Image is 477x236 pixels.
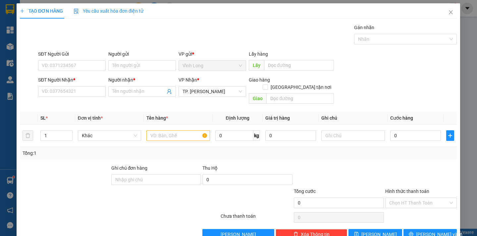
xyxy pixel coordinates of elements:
[20,8,63,14] span: TẠO ĐƠN HÀNG
[23,149,185,157] div: Tổng: 1
[249,60,264,71] span: Lấy
[147,130,210,141] input: VD: Bàn, Ghế
[183,87,242,96] span: TP. Hồ Chí Minh
[179,77,197,83] span: VP Nhận
[38,50,106,58] div: SĐT Người Gửi
[442,3,460,22] button: Close
[264,60,334,71] input: Dọc đường
[449,10,454,15] span: close
[265,130,316,141] input: 0
[111,174,201,185] input: Ghi chú đơn hàng
[109,50,176,58] div: Người gửi
[147,115,168,121] span: Tên hàng
[167,89,172,94] span: user-add
[226,115,249,121] span: Định lượng
[249,77,270,83] span: Giao hàng
[294,189,316,194] span: Tổng cước
[390,115,413,121] span: Cước hàng
[183,61,242,71] span: Vĩnh Long
[38,76,106,84] div: SĐT Người Nhận
[74,9,79,14] img: icon
[220,212,293,224] div: Chưa thanh toán
[385,189,429,194] label: Hình thức thanh toán
[253,130,260,141] span: kg
[354,25,375,30] label: Gán nhãn
[447,130,454,141] button: plus
[265,115,290,121] span: Giá trị hàng
[249,51,268,57] span: Lấy hàng
[268,84,334,91] span: [GEOGRAPHIC_DATA] tận nơi
[447,133,454,138] span: plus
[319,112,388,125] th: Ghi chú
[322,130,385,141] input: Ghi Chú
[74,8,144,14] span: Yêu cầu xuất hóa đơn điện tử
[78,115,103,121] span: Đơn vị tính
[203,165,218,171] span: Thu Hộ
[249,93,267,104] span: Giao
[267,93,334,104] input: Dọc đường
[20,9,25,13] span: plus
[111,165,148,171] label: Ghi chú đơn hàng
[179,50,246,58] div: VP gửi
[82,131,137,141] span: Khác
[109,76,176,84] div: Người nhận
[40,115,46,121] span: SL
[23,130,33,141] button: delete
